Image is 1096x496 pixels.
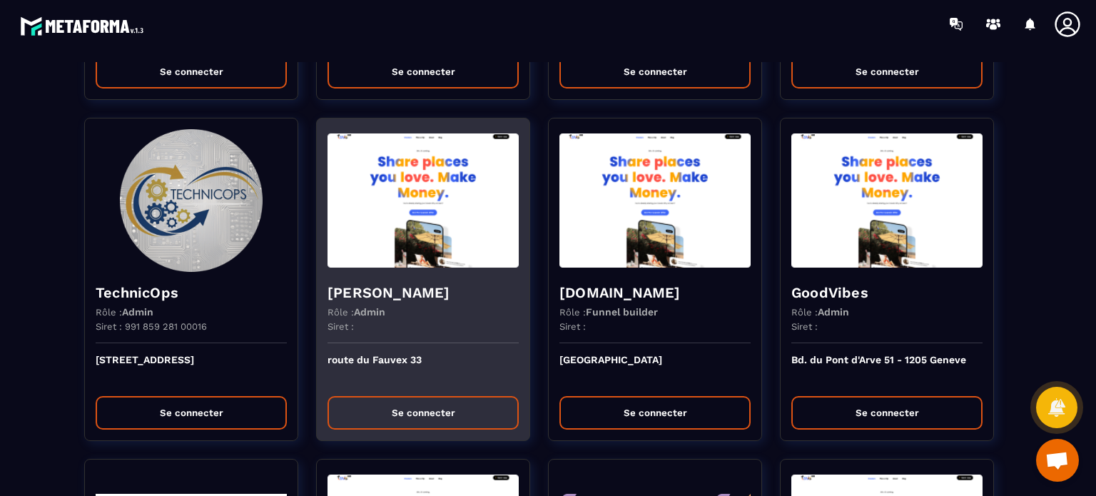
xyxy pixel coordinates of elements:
button: Se connecter [559,396,751,430]
button: Se connecter [791,396,983,430]
p: Rôle : [96,306,153,318]
p: Bd. du Pont d'Arve 51 - 1205 Geneve [791,354,983,385]
p: [GEOGRAPHIC_DATA] [559,354,751,385]
p: Rôle : [791,306,849,318]
span: Admin [818,306,849,318]
p: Siret : [328,321,354,332]
p: Rôle : [559,306,658,318]
span: Funnel builder [586,306,658,318]
h4: [PERSON_NAME] [328,283,519,303]
p: Siret : 991 859 281 00016 [96,321,207,332]
span: Admin [122,306,153,318]
h4: [DOMAIN_NAME] [559,283,751,303]
span: Admin [354,306,385,318]
p: Siret : [791,321,818,332]
img: funnel-background [328,129,519,272]
img: funnel-background [791,129,983,272]
button: Se connecter [791,55,983,88]
p: Siret : [559,321,586,332]
h4: TechnicOps [96,283,287,303]
button: Se connecter [559,55,751,88]
button: Se connecter [328,396,519,430]
p: route du Fauvex 33 [328,354,519,385]
p: Rôle : [328,306,385,318]
img: funnel-background [96,129,287,272]
button: Se connecter [96,55,287,88]
h4: GoodVibes [791,283,983,303]
img: funnel-background [559,129,751,272]
p: [STREET_ADDRESS] [96,354,287,385]
button: Se connecter [96,396,287,430]
div: Ouvrir le chat [1036,439,1079,482]
img: logo [20,13,148,39]
button: Se connecter [328,55,519,88]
